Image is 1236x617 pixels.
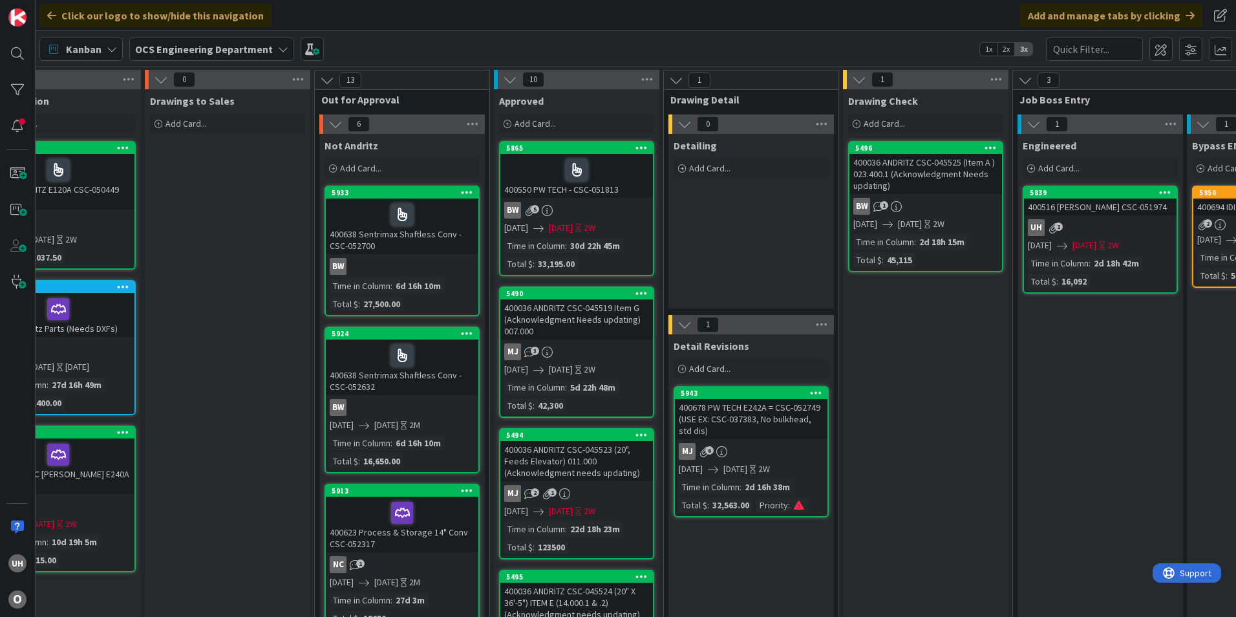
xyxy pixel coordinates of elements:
[504,522,565,536] div: Time in Column
[16,250,65,265] div: $48,037.50
[697,317,719,332] span: 1
[884,253,915,267] div: 45,115
[48,378,105,392] div: 27d 16h 49m
[522,72,544,87] span: 10
[504,540,533,554] div: Total $
[723,462,747,476] span: [DATE]
[1046,116,1068,132] span: 1
[871,72,893,87] span: 1
[504,257,533,271] div: Total $
[339,72,361,88] span: 13
[326,556,478,573] div: NC
[500,154,653,198] div: 400550 PW TECH - CSC-051813
[697,116,719,132] span: 0
[788,498,790,512] span: :
[1204,219,1212,228] span: 2
[165,118,207,129] span: Add Card...
[326,187,478,199] div: 5933
[670,93,822,106] span: Drawing Detail
[756,498,788,512] div: Priority
[332,329,478,338] div: 5924
[358,454,360,468] span: :
[506,572,653,581] div: 5495
[504,221,528,235] span: [DATE]
[330,454,358,468] div: Total $
[997,43,1015,56] span: 2x
[330,436,390,450] div: Time in Column
[358,297,360,311] span: :
[332,486,478,495] div: 5913
[533,398,535,413] span: :
[567,522,623,536] div: 22d 18h 23m
[332,188,478,197] div: 5933
[504,343,521,360] div: MJ
[758,462,770,476] div: 2W
[853,217,877,231] span: [DATE]
[392,279,444,293] div: 6d 16h 10m
[499,94,544,107] span: Approved
[565,239,567,253] span: :
[533,540,535,554] span: :
[1038,72,1060,88] span: 3
[853,235,914,249] div: Time in Column
[330,399,346,416] div: BW
[8,590,27,609] div: O
[330,556,346,573] div: NC
[348,116,370,132] span: 6
[1020,4,1202,27] div: Add and manage tabs by clicking
[500,299,653,340] div: 400036 ANDRITZ CSC-045519 Item G (Acknowledgment Needs updating) 007.000
[741,480,793,494] div: 2d 16h 38m
[1197,233,1221,246] span: [DATE]
[1058,274,1090,288] div: 16,092
[679,480,740,494] div: Time in Column
[1015,43,1032,56] span: 3x
[1028,256,1089,270] div: Time in Column
[1046,38,1143,61] input: Quick Filter...
[390,593,392,607] span: :
[549,363,573,376] span: [DATE]
[330,593,390,607] div: Time in Column
[549,504,573,518] span: [DATE]
[150,94,235,107] span: Drawings to Sales
[1038,162,1080,174] span: Add Card...
[1023,139,1076,152] span: Engineered
[916,235,968,249] div: 2d 18h 15m
[65,233,77,246] div: 2W
[898,217,922,231] span: [DATE]
[16,396,65,410] div: $89,400.00
[506,144,653,153] div: 5865
[500,429,653,441] div: 5494
[48,535,100,549] div: 10d 19h 5m
[16,553,59,567] div: 31,715.00
[1028,219,1045,236] div: uh
[500,288,653,340] div: 5490400036 ANDRITZ CSC-045519 Item G (Acknowledgment Needs updating) 007.000
[584,363,595,376] div: 2W
[688,72,710,88] span: 1
[27,2,59,17] span: Support
[864,118,905,129] span: Add Card...
[679,443,696,460] div: MJ
[506,431,653,440] div: 5494
[880,201,888,210] span: 1
[65,517,77,531] div: 2W
[853,253,882,267] div: Total $
[504,363,528,376] span: [DATE]
[709,498,752,512] div: 32,563.00
[326,497,478,552] div: 400623 Process & Storage 14" Conv CSC-052317
[848,94,918,107] span: Drawing Check
[705,446,714,455] span: 6
[500,142,653,154] div: 5865
[390,436,392,450] span: :
[47,378,48,392] span: :
[409,576,420,589] div: 2M
[500,202,653,219] div: BW
[1024,219,1177,236] div: uh
[515,118,556,129] span: Add Card...
[853,198,870,215] div: BW
[535,257,578,271] div: 33,195.00
[1197,268,1226,283] div: Total $
[504,239,565,253] div: Time in Column
[535,398,566,413] div: 42,300
[567,239,623,253] div: 30d 22h 45m
[1226,268,1228,283] span: :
